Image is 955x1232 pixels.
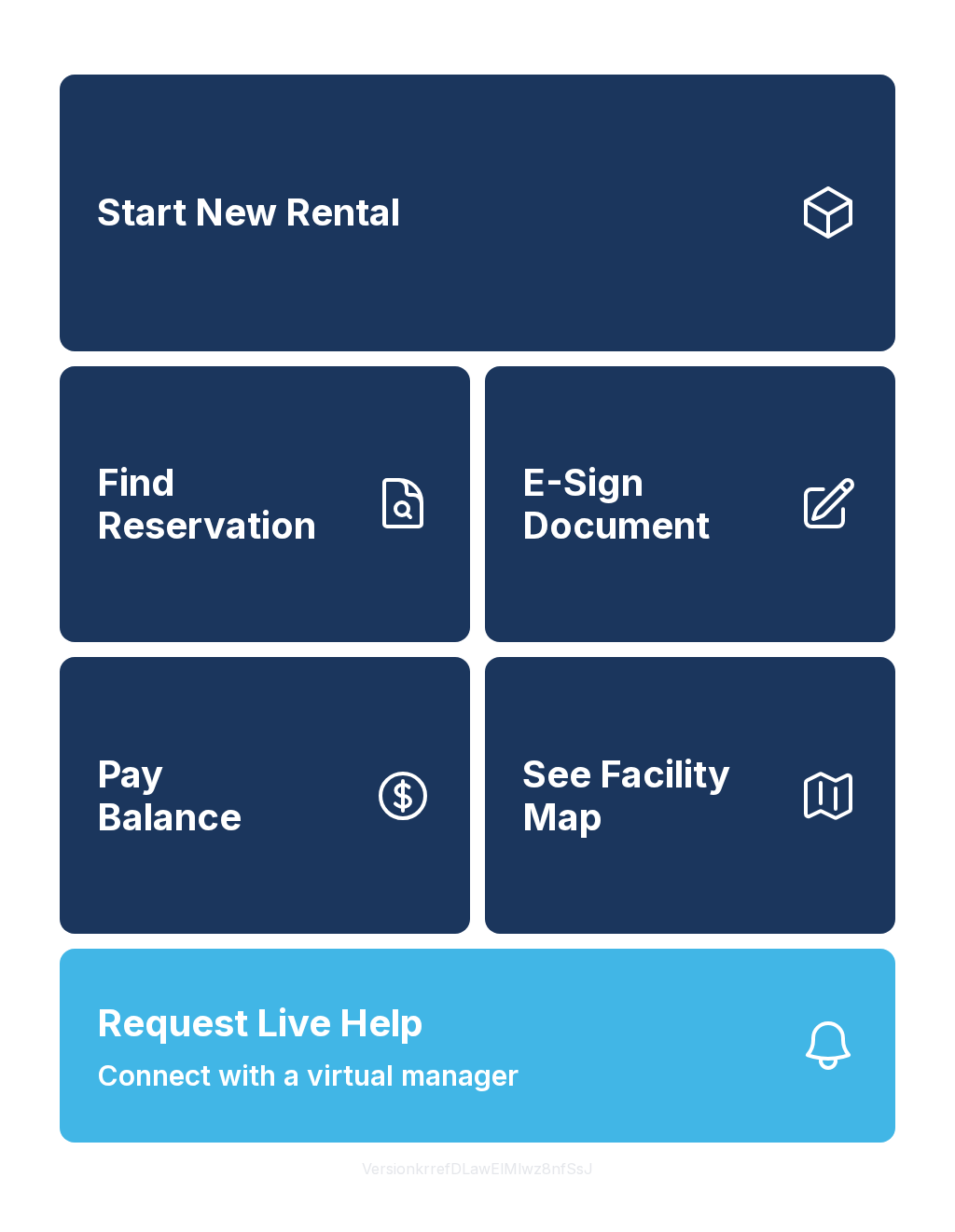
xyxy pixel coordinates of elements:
[97,461,358,546] span: Find Reservation
[60,949,895,1143] button: Request Live HelpConnect with a virtual manager
[522,461,783,546] span: E-Sign Document
[522,753,783,838] span: See Facility Map
[485,657,895,934] button: See Facility Map
[60,366,470,643] a: Find Reservation
[347,1143,608,1195] button: VersionkrrefDLawElMlwz8nfSsJ
[97,1055,519,1097] span: Connect with a virtual manager
[485,366,895,643] a: E-Sign Document
[60,75,895,351] a: Start New Rental
[97,995,423,1051] span: Request Live Help
[97,191,400,234] span: Start New Rental
[97,753,242,838] span: Pay Balance
[60,657,470,934] button: PayBalance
